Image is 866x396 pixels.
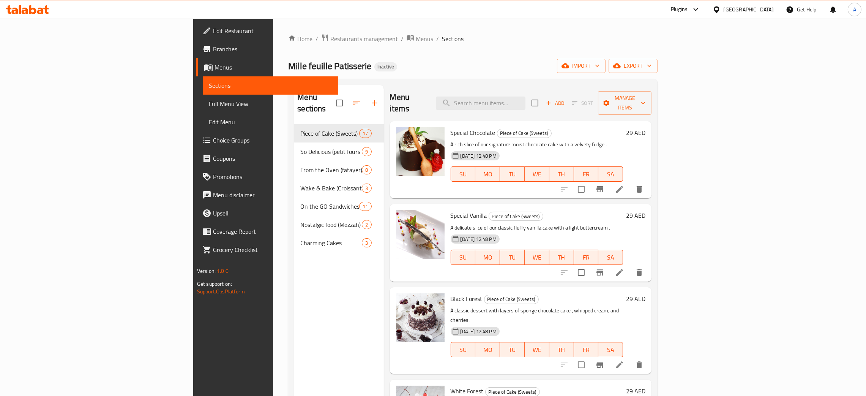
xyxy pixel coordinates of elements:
span: Select section [527,95,543,111]
button: SU [451,250,476,265]
span: Wake & Bake (Croissants) [300,184,362,193]
img: Black Forest [396,293,445,342]
span: TH [552,252,571,263]
div: items [359,129,371,138]
span: TH [552,169,571,180]
span: A [853,5,856,14]
span: [DATE] 12:48 PM [457,328,500,335]
button: TU [500,342,525,357]
span: Special Vanilla [451,210,487,221]
div: Piece of Cake (Sweets) [497,129,552,138]
button: Add [543,97,567,109]
span: Menus [416,34,433,43]
span: MO [478,344,497,355]
button: Add section [366,94,384,112]
div: items [362,184,371,193]
span: Inactive [374,63,397,70]
span: 3 [362,185,371,192]
div: From the Oven (fatayer) [300,165,362,174]
span: TU [503,252,522,263]
button: import [557,59,606,73]
span: [DATE] 12:48 PM [457,152,500,160]
span: Manage items [604,93,645,112]
span: Charming Cakes [300,238,362,247]
button: WE [525,342,549,357]
button: delete [630,180,648,198]
span: Select to update [573,357,589,373]
span: Version: [197,266,216,276]
span: export [615,61,651,71]
a: Edit menu item [615,268,624,277]
p: A delicate slice of our classic fluffy vanilla cake with a light buttercream . [451,223,623,233]
span: Select to update [573,181,589,197]
a: Edit Menu [203,113,338,131]
span: TH [552,344,571,355]
button: SU [451,342,476,357]
button: export [609,59,658,73]
span: WE [528,169,546,180]
button: FR [574,250,599,265]
span: Select section first [567,97,598,109]
div: So Delicious (petit fours & Salties)9 [294,143,383,161]
button: MO [475,166,500,182]
span: Sort sections [347,94,366,112]
button: TU [500,166,525,182]
h6: 29 AED [626,293,645,304]
img: Special Chocolate [396,127,445,176]
div: Charming Cakes3 [294,234,383,252]
span: 2 [362,221,371,228]
span: SU [454,344,473,355]
button: SA [598,342,623,357]
div: So Delicious (petit fours & Salties) [300,147,362,156]
div: On the GO Sandwiches [300,202,359,211]
span: Piece of Cake (Sweets) [484,295,538,304]
div: On the GO Sandwiches11 [294,197,383,215]
span: Promotions [213,172,332,181]
button: TH [549,166,574,182]
a: Choice Groups [196,131,338,149]
span: MO [478,169,497,180]
span: Piece of Cake (Sweets) [497,129,551,138]
span: Branches [213,44,332,54]
a: Upsell [196,204,338,222]
button: delete [630,356,648,374]
div: items [362,238,371,247]
span: TU [503,344,522,355]
div: Nostalgic food (Mezzah)2 [294,215,383,234]
button: SA [598,250,623,265]
div: items [362,220,371,229]
div: Piece of Cake (Sweets) [484,295,539,304]
span: MO [478,252,497,263]
a: Coverage Report [196,222,338,241]
span: Select all sections [331,95,347,111]
img: Special Vanilla [396,210,445,259]
div: Plugins [671,5,688,14]
span: Select to update [573,265,589,280]
button: TH [549,250,574,265]
nav: breadcrumb [288,34,658,44]
button: TH [549,342,574,357]
span: Get support on: [197,279,232,289]
a: Edit menu item [615,185,624,194]
span: WE [528,252,546,263]
span: Restaurants management [330,34,398,43]
div: Nostalgic food (Mezzah) [300,220,362,229]
button: WE [525,166,549,182]
a: Grocery Checklist [196,241,338,259]
p: A classic dessert with layers of sponge chocolate cake , whipped cream, and cherries. [451,306,623,325]
span: FR [577,344,596,355]
span: 17 [360,130,371,137]
div: items [359,202,371,211]
li: / [401,34,404,43]
span: SA [601,252,620,263]
span: WE [528,344,546,355]
button: MO [475,250,500,265]
span: Edit Menu [209,117,332,127]
button: Branch-specific-item [591,180,609,198]
span: 9 [362,148,371,155]
button: Manage items [598,91,651,115]
button: MO [475,342,500,357]
div: Piece of Cake (Sweets)17 [294,124,383,143]
span: Sections [442,34,464,43]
